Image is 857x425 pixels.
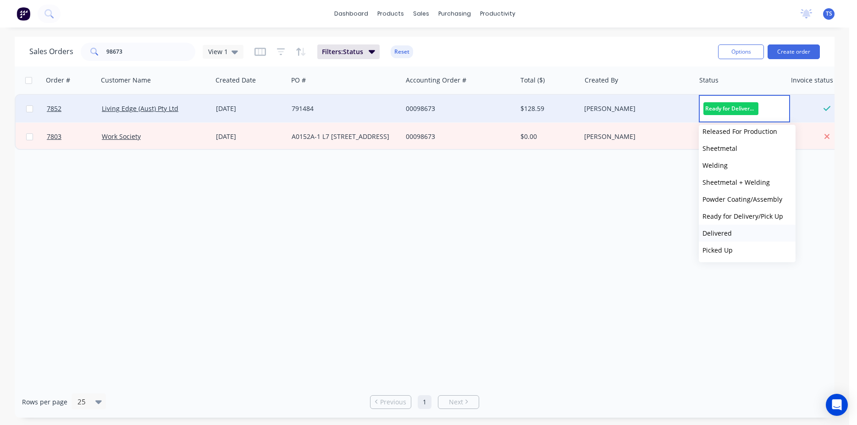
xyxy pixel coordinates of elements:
[418,395,431,409] a: Page 1 is your current page
[702,246,733,254] span: Picked Up
[702,161,728,170] span: Welding
[585,76,618,85] div: Created By
[47,95,102,122] a: 7852
[292,104,393,113] div: 791484
[46,76,70,85] div: Order #
[702,195,782,204] span: Powder Coating/Assembly
[373,7,409,21] div: products
[702,178,770,187] span: Sheetmetal + Welding
[768,44,820,59] button: Create order
[699,76,719,85] div: Status
[216,104,284,113] div: [DATE]
[434,7,475,21] div: purchasing
[216,76,256,85] div: Created Date
[699,191,796,208] button: Powder Coating/Assembly
[208,47,228,56] span: View 1
[584,132,686,141] div: [PERSON_NAME]
[47,104,61,113] span: 7852
[406,104,508,113] div: 00098673
[699,174,796,191] button: Sheetmetal + Welding
[584,104,686,113] div: [PERSON_NAME]
[702,127,777,136] span: Released For Production
[406,76,466,85] div: Accounting Order #
[330,7,373,21] a: dashboard
[102,132,141,141] a: Work Society
[47,123,102,150] a: 7803
[438,397,479,407] a: Next page
[449,397,463,407] span: Next
[520,104,574,113] div: $128.59
[317,44,380,59] button: Filters:Status
[826,394,848,416] div: Open Intercom Messenger
[702,229,732,237] span: Delivered
[702,212,783,221] span: Ready for Delivery/Pick Up
[101,76,151,85] div: Customer Name
[406,132,508,141] div: 00098673
[292,132,393,141] div: A0152A-1 L7 [STREET_ADDRESS]
[703,102,758,115] span: Ready for Delivery/Pick Up
[718,44,764,59] button: Options
[102,104,178,113] a: Living Edge (Aust) Pty Ltd
[291,76,306,85] div: PO #
[216,132,284,141] div: [DATE]
[47,132,61,141] span: 7803
[22,397,67,407] span: Rows per page
[475,7,520,21] div: productivity
[17,7,30,21] img: Factory
[366,395,483,409] ul: Pagination
[699,208,796,225] button: Ready for Delivery/Pick Up
[699,157,796,174] button: Welding
[520,132,574,141] div: $0.00
[699,123,796,140] button: Released For Production
[826,10,832,18] span: TS
[380,397,406,407] span: Previous
[520,76,545,85] div: Total ($)
[29,47,73,56] h1: Sales Orders
[699,140,796,157] button: Sheetmetal
[370,397,411,407] a: Previous page
[391,45,413,58] button: Reset
[322,47,363,56] span: Filters: Status
[699,242,796,259] button: Picked Up
[106,43,196,61] input: Search...
[699,225,796,242] button: Delivered
[409,7,434,21] div: sales
[791,76,833,85] div: Invoice status
[702,144,737,153] span: Sheetmetal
